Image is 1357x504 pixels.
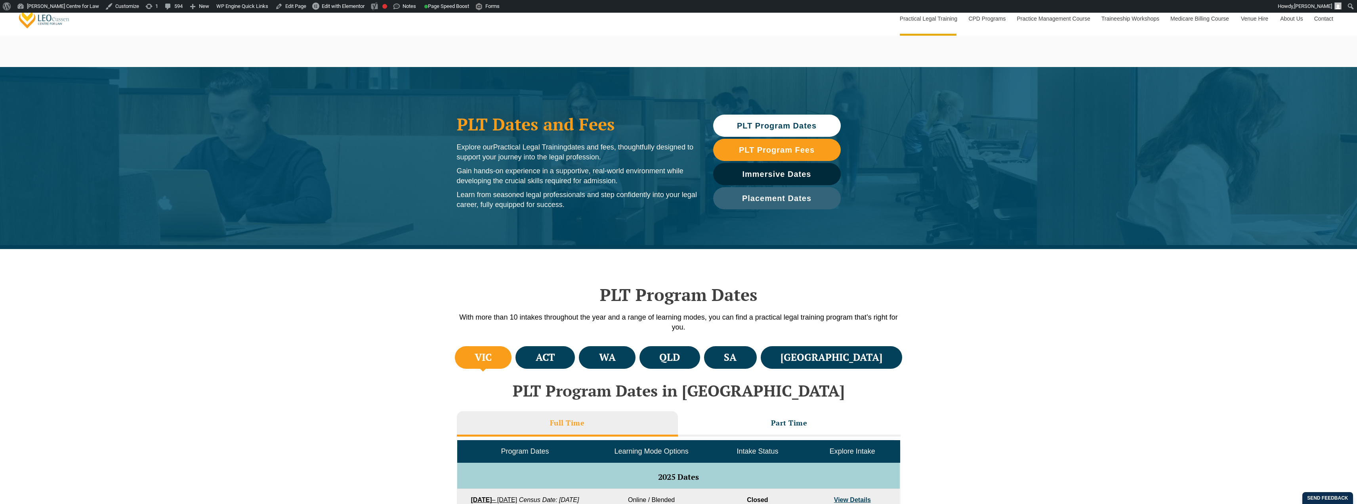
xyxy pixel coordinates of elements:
a: Medicare Billing Course [1164,2,1235,36]
p: Explore our dates and fees, thoughtfully designed to support your journey into the legal profession. [457,142,697,162]
h4: SA [724,351,737,364]
span: Explore Intake [830,447,875,455]
a: PLT Program Dates [713,115,841,137]
a: Placement Dates [713,187,841,209]
h3: Full Time [550,418,585,427]
a: About Us [1274,2,1308,36]
span: Program Dates [501,447,549,455]
a: Traineeship Workshops [1096,2,1164,36]
p: Gain hands-on experience in a supportive, real-world environment while developing the crucial ski... [457,166,697,186]
h4: QLD [659,351,680,364]
a: [PERSON_NAME] Centre for Law [18,6,71,29]
h4: [GEOGRAPHIC_DATA] [781,351,882,364]
span: Placement Dates [742,194,811,202]
a: Venue Hire [1235,2,1274,36]
a: CPD Programs [962,2,1011,36]
span: PLT Program Fees [739,146,815,154]
h1: PLT Dates and Fees [457,114,697,134]
h4: VIC [475,351,492,364]
div: Focus keyphrase not set [382,4,387,9]
a: Practice Management Course [1011,2,1096,36]
iframe: LiveChat chat widget [1304,451,1337,484]
span: Intake Status [737,447,778,455]
a: [DATE]– [DATE] [471,496,517,503]
em: Census Date: [DATE] [519,496,579,503]
strong: [DATE] [471,496,492,503]
span: Closed [747,496,768,503]
p: With more than 10 intakes throughout the year and a range of learning modes, you can find a pract... [453,312,905,332]
h2: PLT Program Dates [453,285,905,305]
span: 2025 Dates [658,471,699,482]
h2: PLT Program Dates in [GEOGRAPHIC_DATA] [453,382,905,399]
span: Practical Legal Training [493,143,567,151]
a: Practical Legal Training [894,2,963,36]
span: PLT Program Dates [737,122,817,130]
h4: WA [599,351,616,364]
span: Immersive Dates [742,170,811,178]
h3: Part Time [771,418,807,427]
h4: ACT [536,351,555,364]
span: Edit with Elementor [322,3,365,9]
span: [PERSON_NAME] [1294,3,1332,9]
a: View Details [834,496,871,503]
a: Immersive Dates [713,163,841,185]
span: Learning Mode Options [615,447,689,455]
p: Learn from seasoned legal professionals and step confidently into your legal career, fully equipp... [457,190,697,210]
a: Contact [1308,2,1339,36]
a: PLT Program Fees [713,139,841,161]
